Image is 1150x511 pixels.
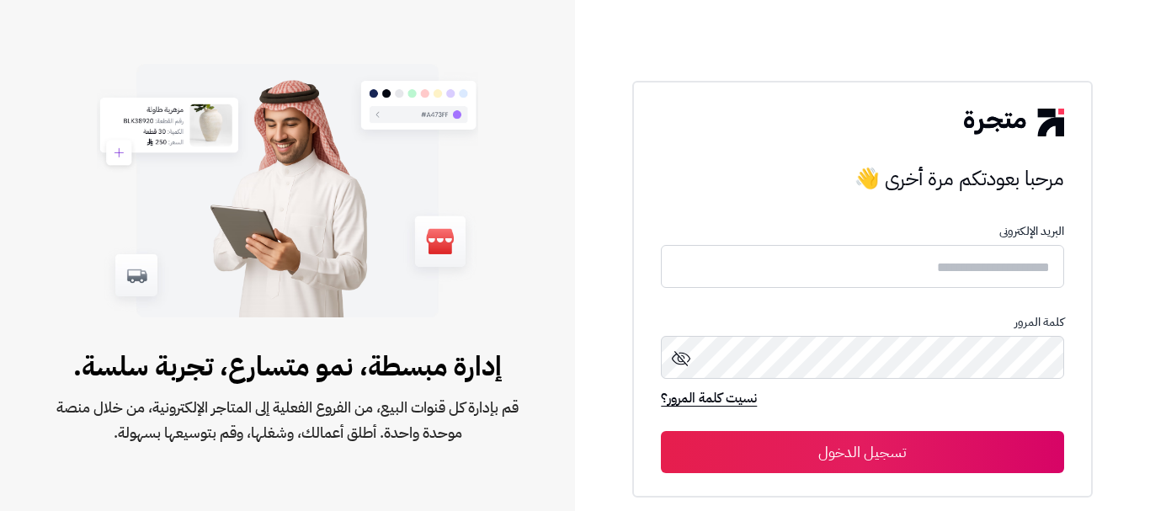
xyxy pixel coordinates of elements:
[661,431,1063,473] button: تسجيل الدخول
[661,225,1063,238] p: البريد الإلكترونى
[964,109,1063,136] img: logo-2.png
[54,346,521,386] span: إدارة مبسطة، نمو متسارع، تجربة سلسة.
[661,388,757,412] a: نسيت كلمة المرور؟
[661,316,1063,329] p: كلمة المرور
[661,162,1063,195] h3: مرحبا بعودتكم مرة أخرى 👋
[54,395,521,445] span: قم بإدارة كل قنوات البيع، من الفروع الفعلية إلى المتاجر الإلكترونية، من خلال منصة موحدة واحدة. أط...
